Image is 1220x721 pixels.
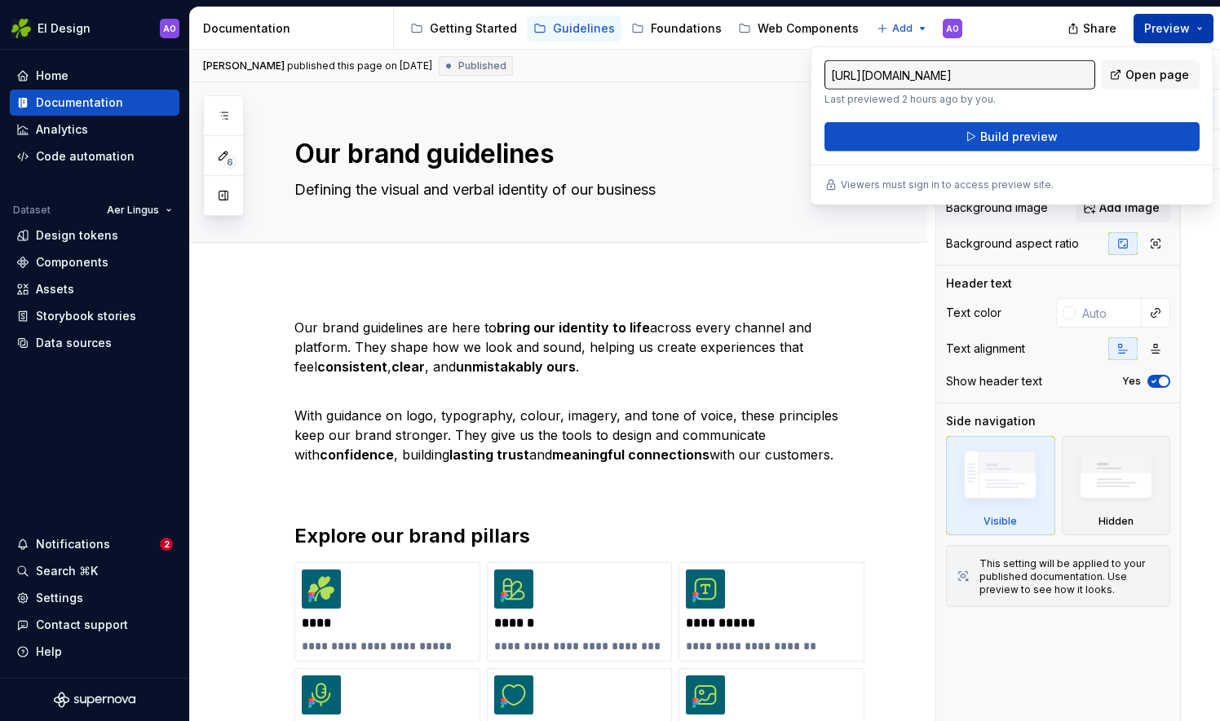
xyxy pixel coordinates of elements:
[163,22,176,35] div: AO
[686,569,725,609] img: f5e6eeed-13ab-4efb-bb33-a97de74242fb.png
[294,386,862,464] p: With guidance on logo, typography, colour, imagery, and tone of voice, these principles keep our ...
[456,358,576,375] strong: unmistakably ours
[10,531,179,557] button: Notifications2
[946,373,1042,389] div: Show header text
[841,178,1054,191] p: Viewers must sign in to access preview site.
[36,644,62,660] div: Help
[54,692,135,708] svg: Supernova Logo
[1059,14,1127,43] button: Share
[10,249,179,275] a: Components
[10,276,179,302] a: Assets
[686,675,725,714] img: 5af7be8e-c151-4037-bc95-1c7e565f5e25.png
[10,117,179,143] a: Analytics
[1102,60,1200,90] a: Open page
[404,12,869,45] div: Page tree
[203,59,285,73] span: [PERSON_NAME]
[10,63,179,89] a: Home
[872,17,933,40] button: Add
[946,275,1012,292] div: Header text
[11,19,31,38] img: 56b5df98-d96d-4d7e-807c-0afdf3bdaefa.png
[946,200,1048,216] div: Background image
[36,121,88,138] div: Analytics
[302,675,341,714] img: 19e0928e-67ae-4fd7-b650-5ce6f28a1577.png
[946,413,1036,429] div: Side navigation
[824,93,1095,106] p: Last previewed 2 hours ago by you.
[824,122,1200,152] button: Build preview
[10,639,179,665] button: Help
[36,590,83,606] div: Settings
[36,308,136,324] div: Storybook stories
[494,675,533,714] img: ca5c3679-e188-4f02-a5dd-8deafe4cfb28.png
[758,20,859,37] div: Web Components
[1122,375,1141,388] label: Yes
[223,156,236,169] span: 6
[458,59,506,73] span: Published
[36,68,69,84] div: Home
[651,20,722,37] div: Foundations
[36,281,74,297] div: Assets
[294,318,862,376] p: Our brand guidelines are here to across every channel and platform. They shape how we look and so...
[10,90,179,116] a: Documentation
[404,15,524,42] a: Getting Started
[10,558,179,584] button: Search ⌘K
[99,199,179,222] button: Aer Lingus
[302,569,341,609] img: eb489524-4f9d-4dca-be9f-f60d080e21f7.png
[36,617,128,633] div: Contact support
[13,204,51,217] div: Dataset
[3,11,186,46] button: EI DesignAO
[527,15,621,42] a: Guidelines
[1125,67,1189,83] span: Open page
[732,15,865,42] a: Web Components
[552,446,709,463] strong: meaningful connections
[1134,14,1213,43] button: Preview
[291,134,859,174] textarea: Our brand guidelines
[36,148,135,165] div: Code automation
[36,536,110,552] div: Notifications
[449,446,529,463] strong: lasting trust
[107,204,159,217] span: Aer Lingus
[946,22,959,35] div: AO
[38,20,91,37] div: EI Design
[946,341,1025,357] div: Text alignment
[430,20,517,37] div: Getting Started
[946,436,1055,535] div: Visible
[203,20,387,37] div: Documentation
[36,563,98,579] div: Search ⌘K
[494,569,533,609] img: d62bfc94-7d8a-407c-bb96-f5004e9a70af.png
[1098,515,1134,528] div: Hidden
[1076,193,1170,222] button: Add image
[1076,298,1142,328] input: Auto
[10,222,179,248] a: Design tokens
[36,254,108,270] div: Components
[36,335,112,351] div: Data sources
[979,557,1160,596] div: This setting will be applied to your published documentation. Use preview to see how it looks.
[625,15,728,42] a: Foundations
[869,15,999,42] a: App Components
[36,227,118,244] div: Design tokens
[892,22,913,35] span: Add
[10,330,179,356] a: Data sources
[391,358,425,375] strong: clear
[287,59,432,73] div: published this page on [DATE]
[291,177,859,203] textarea: Defining the visual and verbal identity of our business
[36,95,123,111] div: Documentation
[497,319,650,336] strong: bring our identity to life
[160,538,173,551] span: 2
[10,612,179,638] button: Contact support
[984,515,1017,528] div: Visible
[1083,20,1116,37] span: Share
[946,305,1001,321] div: Text color
[1099,200,1160,216] span: Add image
[10,585,179,611] a: Settings
[10,143,179,169] a: Code automation
[946,235,1079,252] div: Background aspect ratio
[320,446,394,463] strong: confidence
[294,523,862,549] h2: Explore our brand pillars
[1062,436,1171,535] div: Hidden
[1144,20,1190,37] span: Preview
[10,303,179,329] a: Storybook stories
[553,20,615,37] div: Guidelines
[980,129,1058,145] span: Build preview
[317,358,387,375] strong: consistent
